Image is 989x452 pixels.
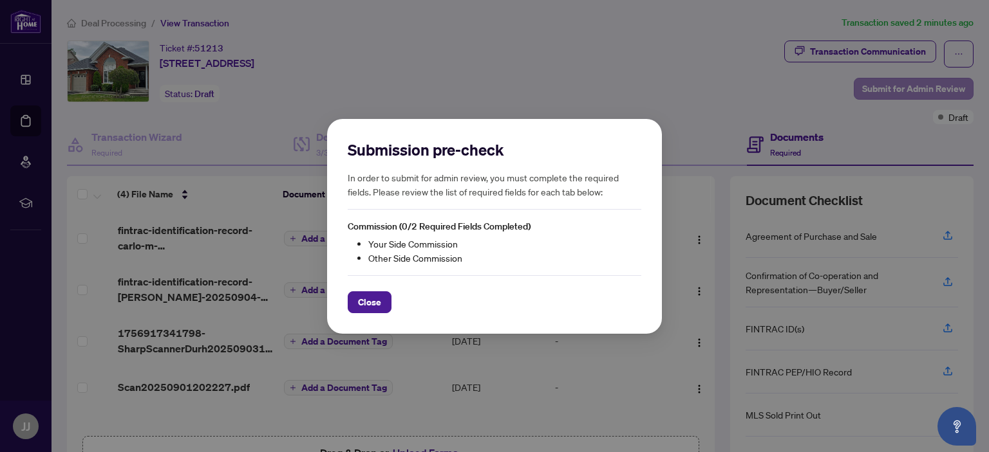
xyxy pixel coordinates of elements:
[358,291,381,312] span: Close
[368,250,641,264] li: Other Side Commission
[348,221,531,232] span: Commission (0/2 Required Fields Completed)
[348,291,391,312] button: Close
[348,140,641,160] h2: Submission pre-check
[348,170,641,199] h5: In order to submit for admin review, you must complete the required fields. Please review the lis...
[368,236,641,250] li: Your Side Commission
[937,407,976,446] button: Open asap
